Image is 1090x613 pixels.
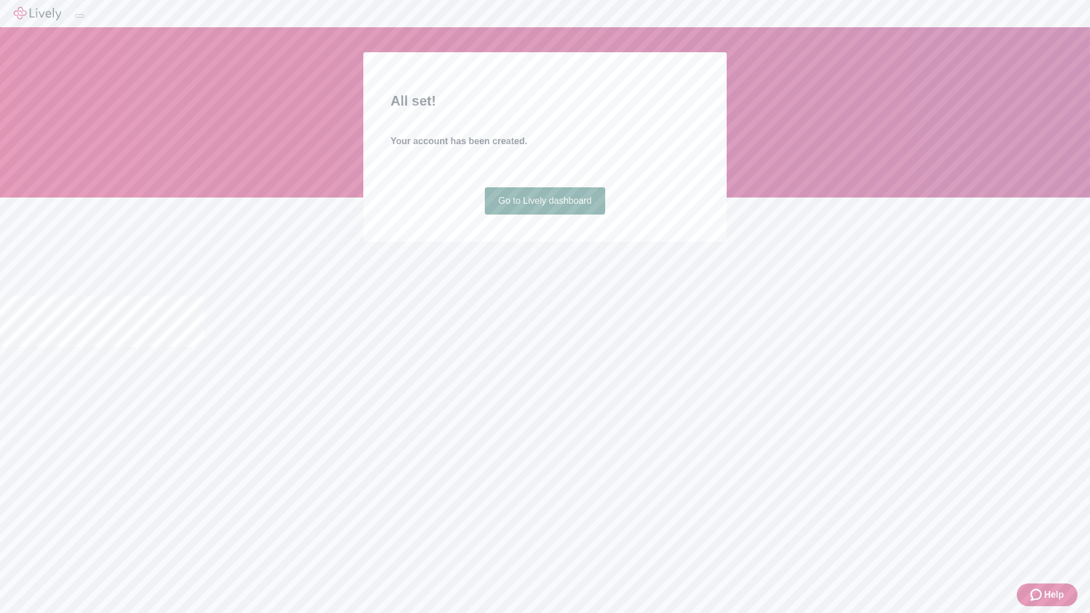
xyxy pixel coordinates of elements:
[1017,583,1078,606] button: Zendesk support iconHelp
[75,14,84,18] button: Log out
[391,91,699,111] h2: All set!
[14,7,61,20] img: Lively
[485,187,606,215] a: Go to Lively dashboard
[391,135,699,148] h4: Your account has been created.
[1044,588,1064,602] span: Help
[1030,588,1044,602] svg: Zendesk support icon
